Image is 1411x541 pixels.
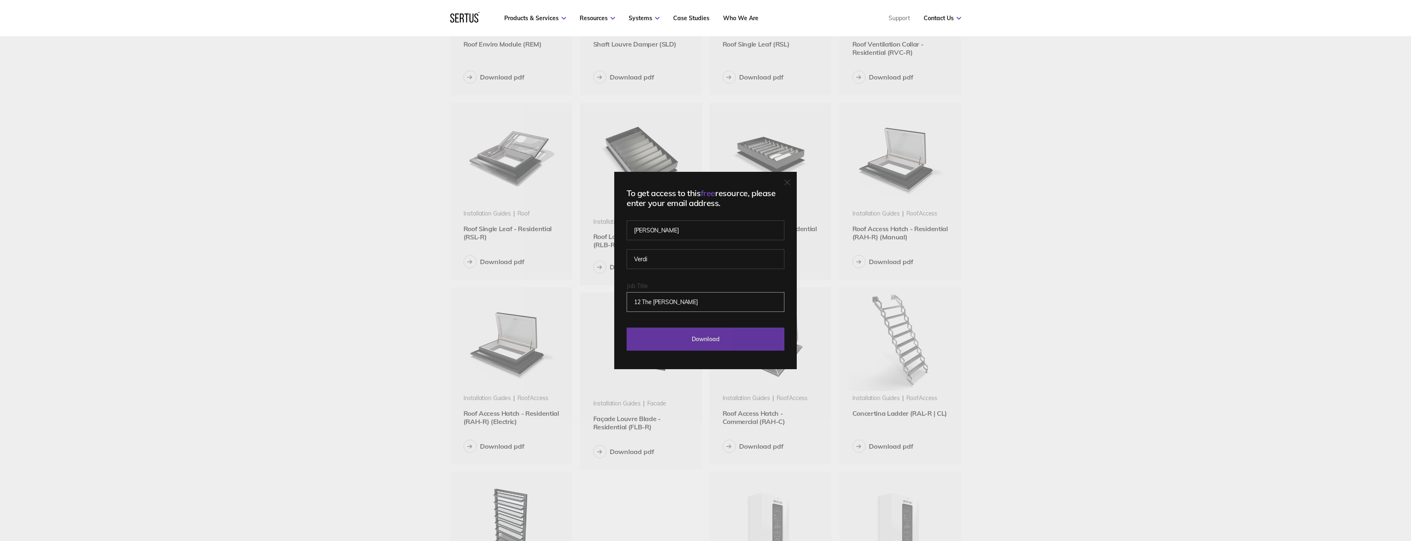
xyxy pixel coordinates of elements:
[627,188,784,208] div: To get access to this resource, please enter your email address.
[889,14,910,22] a: Support
[627,282,648,290] span: Job Title
[627,328,784,351] input: Download
[627,249,784,269] input: Last name*
[701,188,715,198] span: free
[627,220,784,240] input: First name*
[924,14,961,22] a: Contact Us
[1263,445,1411,541] iframe: Chat Widget
[673,14,709,22] a: Case Studies
[504,14,566,22] a: Products & Services
[723,14,758,22] a: Who We Are
[629,14,660,22] a: Systems
[580,14,615,22] a: Resources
